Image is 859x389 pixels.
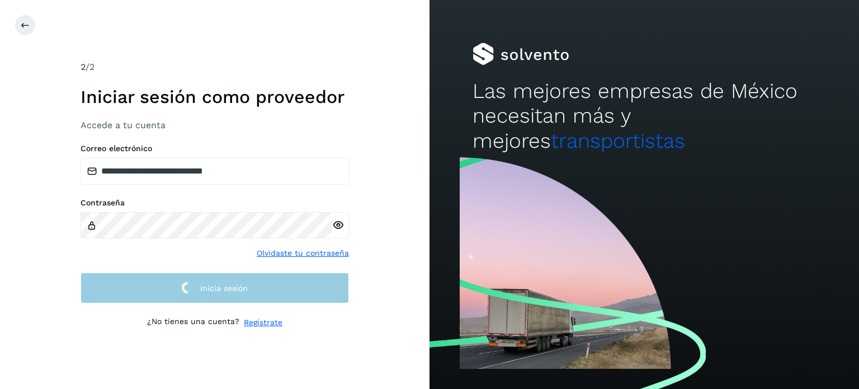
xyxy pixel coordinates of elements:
h3: Accede a tu cuenta [81,120,349,130]
h1: Iniciar sesión como proveedor [81,86,349,107]
h2: Las mejores empresas de México necesitan más y mejores [473,79,816,153]
button: Inicia sesión [81,273,349,303]
a: Olvidaste tu contraseña [257,247,349,259]
div: /2 [81,60,349,74]
span: transportistas [551,129,685,153]
label: Correo electrónico [81,144,349,153]
a: Regístrate [244,317,282,329]
p: ¿No tienes una cuenta? [147,317,239,329]
label: Contraseña [81,198,349,208]
span: Inicia sesión [200,284,248,292]
span: 2 [81,62,86,72]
